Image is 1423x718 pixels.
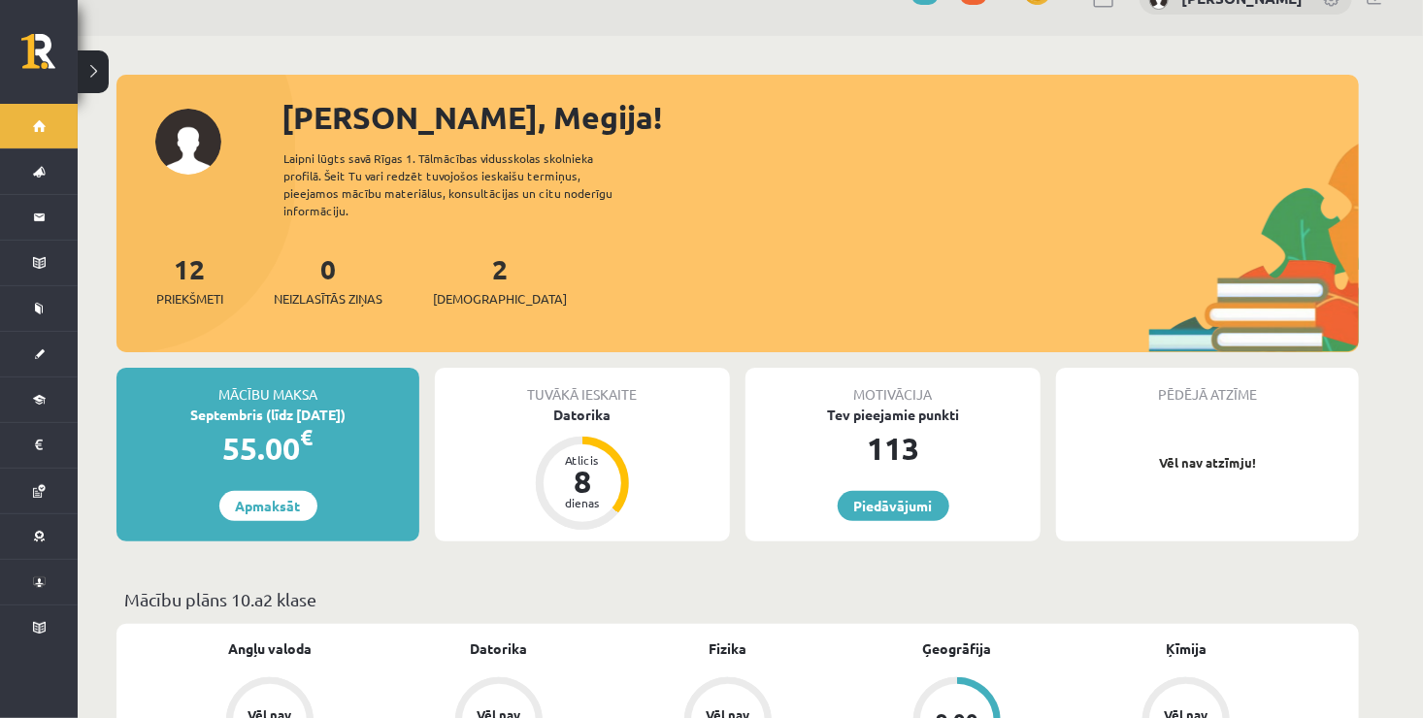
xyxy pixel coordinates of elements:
div: Tev pieejamie punkti [745,405,1041,425]
span: Neizlasītās ziņas [274,289,382,309]
div: Motivācija [745,368,1041,405]
div: 8 [553,466,612,497]
a: Rīgas 1. Tālmācības vidusskola [21,34,78,82]
p: Mācību plāns 10.a2 klase [124,586,1351,612]
div: Mācību maksa [116,368,419,405]
a: 12Priekšmeti [156,251,223,309]
a: Angļu valoda [228,638,312,659]
a: Apmaksāt [219,491,317,521]
a: Piedāvājumi [838,491,949,521]
div: 113 [745,425,1041,472]
a: 0Neizlasītās ziņas [274,251,382,309]
a: Ģeogrāfija [923,638,992,659]
div: Tuvākā ieskaite [435,368,730,405]
div: Septembris (līdz [DATE]) [116,405,419,425]
div: Atlicis [553,454,612,466]
div: Pēdējā atzīme [1056,368,1359,405]
div: [PERSON_NAME], Megija! [281,94,1359,141]
a: Datorika Atlicis 8 dienas [435,405,730,533]
div: 55.00 [116,425,419,472]
div: dienas [553,497,612,508]
a: 2[DEMOGRAPHIC_DATA] [433,251,567,309]
a: Fizika [710,638,747,659]
span: € [301,423,314,451]
a: Datorika [471,638,528,659]
a: Ķīmija [1166,638,1207,659]
div: Laipni lūgts savā Rīgas 1. Tālmācības vidusskolas skolnieka profilā. Šeit Tu vari redzēt tuvojošo... [283,149,646,219]
p: Vēl nav atzīmju! [1066,453,1349,473]
div: Datorika [435,405,730,425]
span: Priekšmeti [156,289,223,309]
span: [DEMOGRAPHIC_DATA] [433,289,567,309]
